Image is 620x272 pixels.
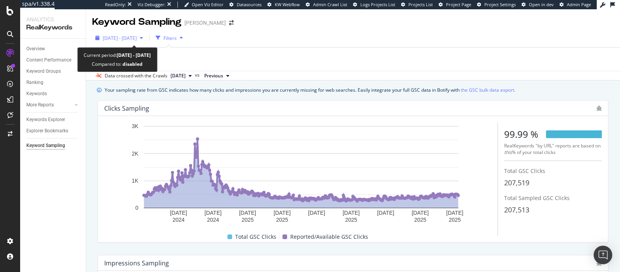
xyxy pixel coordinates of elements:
[201,71,232,80] button: Previous
[170,210,187,216] text: [DATE]
[121,61,143,67] b: disabled
[26,101,72,109] a: More Reports
[504,149,512,156] i: this
[104,122,498,225] svg: A chart.
[377,210,394,216] text: [DATE]
[26,101,54,109] div: More Reports
[229,20,234,26] div: arrow-right-arrow-left
[504,178,529,187] span: 207,519
[290,232,368,241] span: Reported/Available GSC Clicks
[92,60,143,68] div: Compared to:
[235,232,276,241] span: Total GSC Clicks
[132,178,139,184] text: 1K
[103,35,137,41] span: [DATE] - [DATE]
[26,45,45,53] div: Overview
[401,2,433,8] a: Projects List
[97,86,609,94] div: info banner
[504,167,545,174] span: Total GSC Clicks
[449,217,461,223] text: 2025
[26,15,79,23] div: Analytics
[135,205,138,211] text: 0
[105,2,126,8] div: ReadOnly:
[184,19,226,27] div: [PERSON_NAME]
[138,2,165,8] div: Viz Debugger:
[105,72,167,79] div: Data crossed with the Crawls
[132,151,139,157] text: 2K
[306,2,347,8] a: Admin Crawl List
[167,71,195,80] button: [DATE]
[504,194,570,202] span: Total Sampled GSC Clicks
[105,86,515,94] div: Your sampling rate from GSC indicates how many clicks and impressions you are currently missing f...
[26,23,79,32] div: RealKeywords
[461,86,515,94] a: the GSC bulk data export.
[275,2,300,7] span: KW Webflow
[504,205,529,214] span: 207,513
[92,15,181,29] div: Keyword Sampling
[192,2,224,7] span: Open Viz Editor
[26,90,80,98] a: Keywords
[195,72,201,79] span: vs
[104,259,169,267] div: Impressions Sampling
[117,52,151,58] b: [DATE] - [DATE]
[26,142,80,150] a: Keyword Sampling
[529,2,554,7] span: Open in dev
[26,56,71,64] div: Content Performance
[26,90,47,98] div: Keywords
[360,2,395,7] span: Logs Projects List
[84,51,151,60] div: Current period:
[26,56,80,64] a: Content Performance
[26,127,80,135] a: Explorer Bookmarks
[207,217,219,223] text: 2024
[104,104,149,112] div: Clicks Sampling
[313,2,347,7] span: Admin Crawl List
[170,72,186,79] span: 2025 Oct. 5th
[596,260,602,266] div: bug
[153,32,186,44] button: Filters
[560,2,591,8] a: Admin Page
[26,116,80,124] a: Keywords Explorer
[414,217,426,223] text: 2025
[343,210,360,216] text: [DATE]
[276,217,288,223] text: 2025
[446,210,463,216] text: [DATE]
[205,210,222,216] text: [DATE]
[504,128,538,141] div: 99.99 %
[92,32,146,44] button: [DATE] - [DATE]
[241,217,253,223] text: 2025
[567,2,591,7] span: Admin Page
[26,79,43,87] div: Ranking
[26,142,65,150] div: Keyword Sampling
[522,2,554,8] a: Open in dev
[308,210,325,216] text: [DATE]
[164,35,177,41] div: Filters
[132,123,139,130] text: 3K
[237,2,262,7] span: Datasources
[229,2,262,8] a: Datasources
[204,72,223,79] span: Previous
[239,210,256,216] text: [DATE]
[408,2,433,7] span: Projects List
[26,79,80,87] a: Ranking
[353,2,395,8] a: Logs Projects List
[26,67,80,75] a: Keyword Groups
[596,106,602,111] div: bug
[412,210,429,216] text: [DATE]
[26,67,61,75] div: Keyword Groups
[267,2,300,8] a: KW Webflow
[484,2,516,7] span: Project Settings
[446,2,471,7] span: Project Page
[594,246,612,264] div: Open Intercom Messenger
[172,217,184,223] text: 2024
[26,45,80,53] a: Overview
[504,142,602,156] div: RealKeywords "by URL" reports are based on % of your total clicks
[345,217,357,223] text: 2025
[26,127,68,135] div: Explorer Bookmarks
[439,2,471,8] a: Project Page
[477,2,516,8] a: Project Settings
[184,2,224,8] a: Open Viz Editor
[274,210,291,216] text: [DATE]
[26,116,65,124] div: Keywords Explorer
